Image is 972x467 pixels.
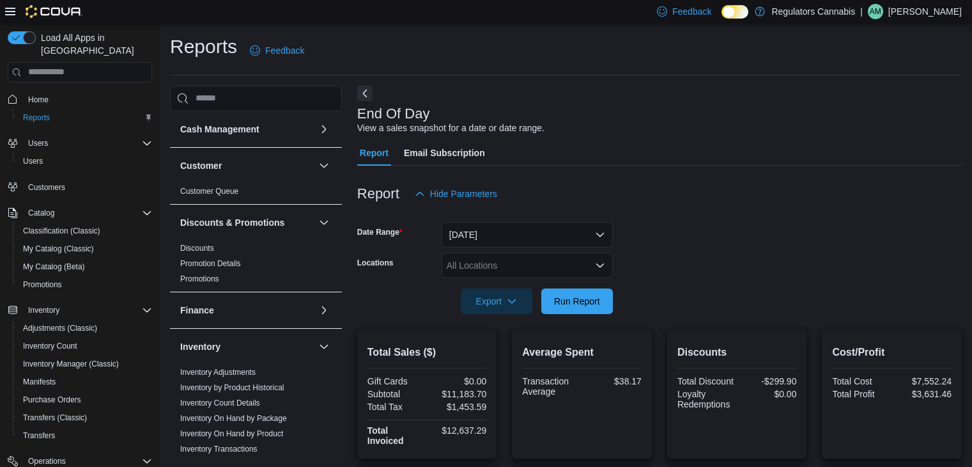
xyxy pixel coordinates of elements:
[367,345,487,360] h2: Total Sales ($)
[13,240,157,258] button: My Catalog (Classic)
[180,340,220,353] h3: Inventory
[28,138,48,148] span: Users
[36,31,152,57] span: Load All Apps in [GEOGRAPHIC_DATA]
[180,159,314,172] button: Customer
[180,274,219,283] a: Promotions
[23,91,152,107] span: Home
[180,429,283,439] span: Inventory On Hand by Product
[430,187,497,200] span: Hide Parameters
[360,140,389,166] span: Report
[23,179,152,195] span: Customers
[895,376,952,386] div: $7,552.24
[13,258,157,276] button: My Catalog (Beta)
[180,216,314,229] button: Discounts & Promotions
[23,113,50,123] span: Reports
[28,208,54,218] span: Catalog
[18,410,152,425] span: Transfers (Classic)
[554,295,600,308] span: Run Report
[13,152,157,170] button: Users
[23,180,70,195] a: Customers
[180,398,260,408] span: Inventory Count Details
[23,413,87,423] span: Transfers (Classic)
[13,109,157,127] button: Reports
[18,259,90,274] a: My Catalog (Beta)
[357,258,394,268] label: Locations
[180,399,260,408] a: Inventory Count Details
[180,445,258,454] a: Inventory Transactions
[180,383,284,393] span: Inventory by Product Historical
[721,5,748,19] input: Dark Mode
[868,4,883,19] div: Adam Mitic
[18,110,152,125] span: Reports
[888,4,962,19] p: [PERSON_NAME]
[18,356,124,372] a: Inventory Manager (Classic)
[180,258,241,269] span: Promotion Details
[23,359,119,369] span: Inventory Manager (Classic)
[18,428,152,443] span: Transfers
[870,4,881,19] span: AM
[18,277,152,292] span: Promotions
[832,345,952,360] h2: Cost/Profit
[13,276,157,294] button: Promotions
[357,86,373,101] button: Next
[3,178,157,196] button: Customers
[13,391,157,409] button: Purchase Orders
[18,374,61,390] a: Manifests
[170,184,342,204] div: Customer
[860,4,863,19] p: |
[18,321,102,336] a: Adjustments (Classic)
[180,368,256,377] a: Inventory Adjustments
[23,262,85,272] span: My Catalog (Beta)
[180,186,238,196] span: Customer Queue
[245,38,309,63] a: Feedback
[461,289,532,314] button: Export
[23,226,100,236] span: Classification (Classic)
[357,227,403,237] label: Date Range
[18,277,67,292] a: Promotions
[180,367,256,377] span: Inventory Adjustments
[13,427,157,445] button: Transfers
[585,376,642,386] div: $38.17
[18,356,152,372] span: Inventory Manager (Classic)
[429,402,486,412] div: $1,453.59
[180,274,219,284] span: Promotions
[13,355,157,373] button: Inventory Manager (Classic)
[265,44,304,57] span: Feedback
[13,319,157,337] button: Adjustments (Classic)
[895,389,952,399] div: $3,631.46
[23,136,53,151] button: Users
[13,337,157,355] button: Inventory Count
[18,223,105,239] a: Classification (Classic)
[18,428,60,443] a: Transfers
[180,444,258,454] span: Inventory Transactions
[23,280,62,290] span: Promotions
[672,5,711,18] span: Feedback
[180,383,284,392] a: Inventory by Product Historical
[316,158,332,173] button: Customer
[170,241,342,292] div: Discounts & Promotions
[357,122,544,135] div: View a sales snapshot for a date or date range.
[26,5,82,18] img: Cova
[180,216,284,229] h3: Discounts & Promotions
[522,376,579,397] div: Transaction Average
[18,223,152,239] span: Classification (Classic)
[180,187,238,196] a: Customer Queue
[23,303,65,318] button: Inventory
[429,425,486,436] div: $12,637.29
[18,241,99,257] a: My Catalog (Classic)
[23,205,152,221] span: Catalog
[3,90,157,109] button: Home
[23,341,77,351] span: Inventory Count
[595,260,605,271] button: Open list of options
[429,389,486,399] div: $11,183.70
[18,154,48,169] a: Users
[677,389,734,409] div: Loyalty Redemptions
[832,376,889,386] div: Total Cost
[23,431,55,441] span: Transfers
[28,95,49,105] span: Home
[180,123,314,136] button: Cash Management
[442,222,613,248] button: [DATE]
[316,122,332,137] button: Cash Management
[180,123,259,136] h3: Cash Management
